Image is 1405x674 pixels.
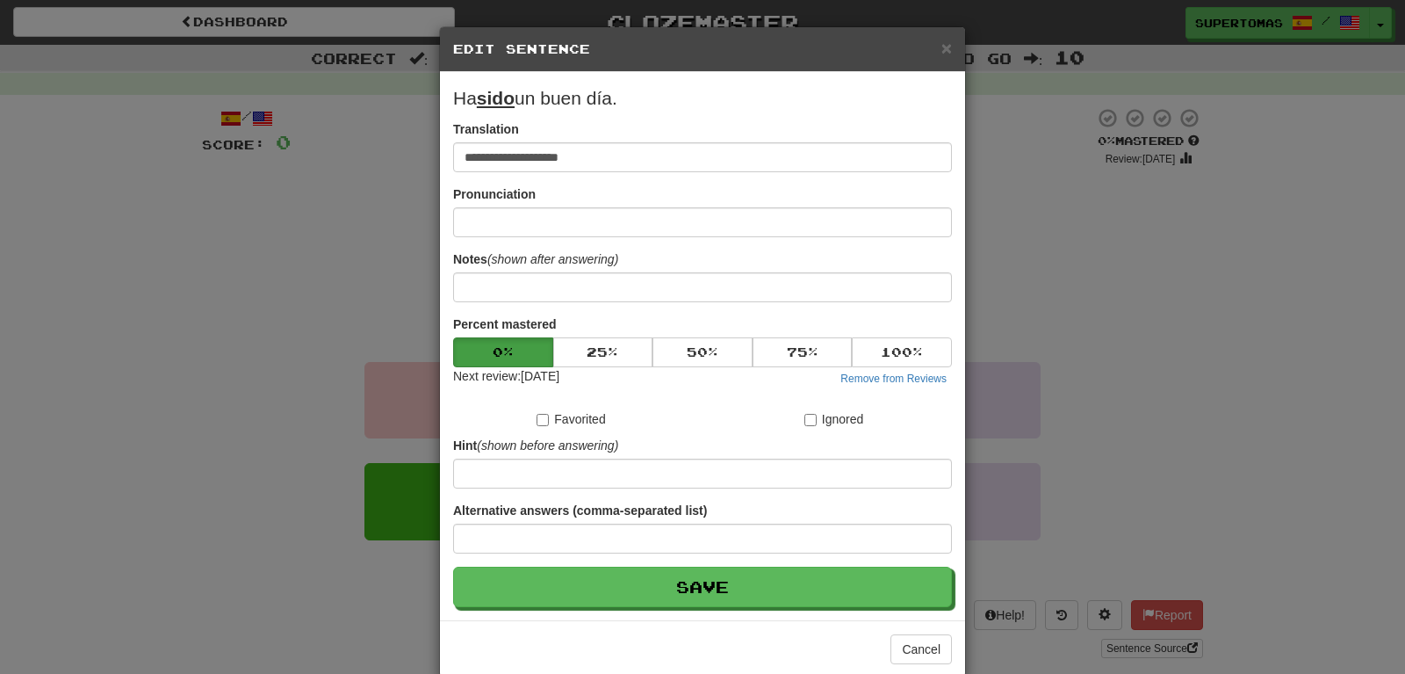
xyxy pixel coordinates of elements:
[453,367,559,388] div: Next review: [DATE]
[453,502,707,519] label: Alternative answers (comma-separated list)
[852,337,952,367] button: 100%
[835,369,952,388] button: Remove from Reviews
[453,250,618,268] label: Notes
[890,634,952,664] button: Cancel
[487,252,618,266] em: (shown after answering)
[453,85,952,112] p: Ha un buen día.
[477,438,618,453] em: (shown before answering)
[537,414,549,426] input: Favorited
[453,120,519,138] label: Translation
[453,315,557,333] label: Percent mastered
[453,337,952,367] div: Percent mastered
[941,38,952,58] span: ×
[652,337,753,367] button: 50%
[804,414,817,426] input: Ignored
[537,410,605,428] label: Favorited
[941,39,952,57] button: Close
[753,337,853,367] button: 75%
[553,337,653,367] button: 25%
[453,437,618,454] label: Hint
[804,410,863,428] label: Ignored
[453,337,553,367] button: 0%
[477,88,515,108] u: sido
[453,185,536,203] label: Pronunciation
[453,567,952,607] button: Save
[453,40,952,58] h5: Edit Sentence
